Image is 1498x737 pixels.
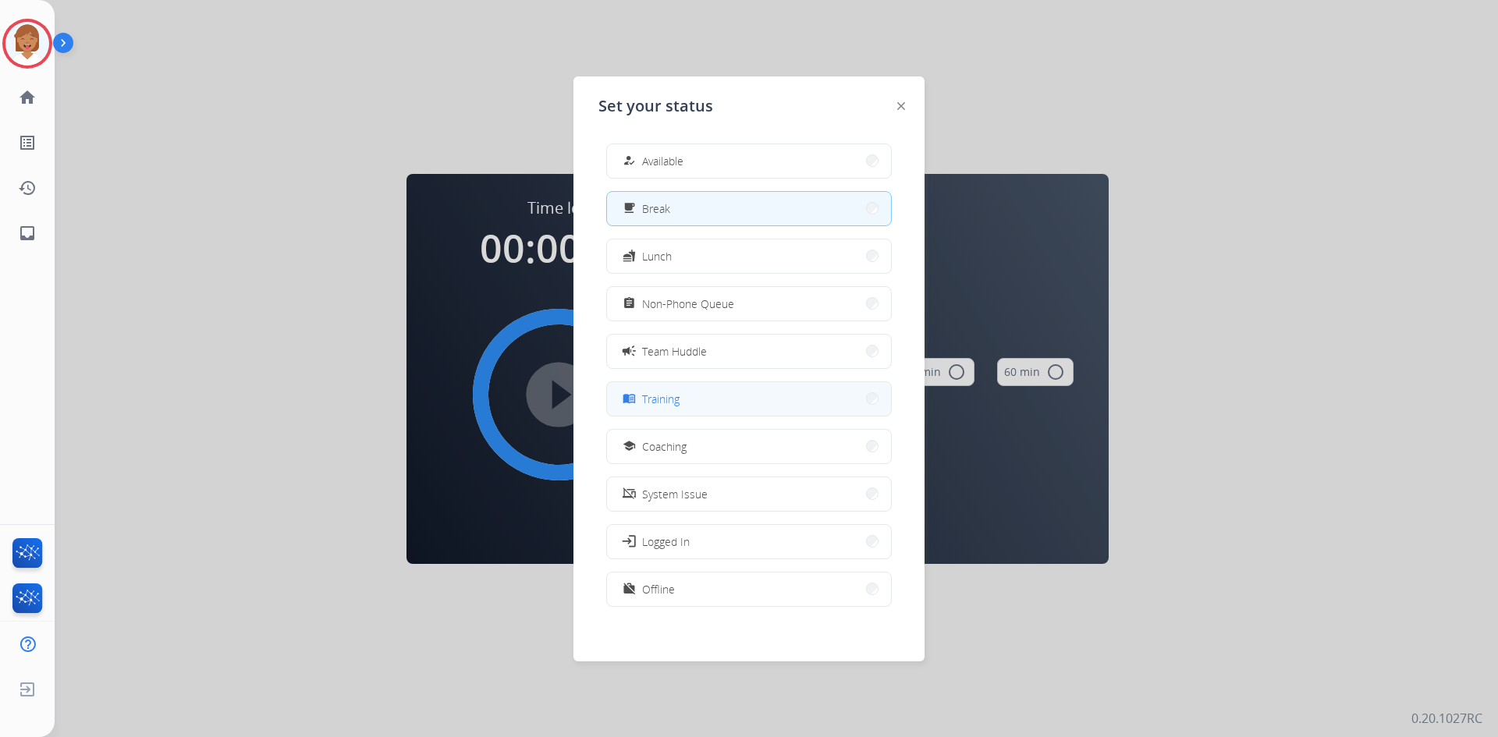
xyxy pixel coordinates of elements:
button: System Issue [607,477,891,511]
button: Break [607,192,891,225]
mat-icon: phonelink_off [623,487,636,501]
button: Offline [607,572,891,606]
mat-icon: free_breakfast [623,202,636,215]
mat-icon: history [18,179,37,197]
mat-icon: fastfood [623,250,636,263]
span: Non-Phone Queue [642,296,734,312]
button: Logged In [607,525,891,558]
span: Lunch [642,248,672,264]
mat-icon: assignment [623,297,636,310]
span: System Issue [642,486,708,502]
mat-icon: how_to_reg [623,154,636,168]
mat-icon: home [18,88,37,107]
mat-icon: school [623,440,636,453]
button: Coaching [607,430,891,463]
mat-icon: inbox [18,224,37,243]
button: Team Huddle [607,335,891,368]
span: Team Huddle [642,343,707,360]
span: Available [642,153,683,169]
img: close-button [897,102,905,110]
mat-icon: login [621,533,637,549]
button: Training [607,382,891,416]
span: Set your status [598,95,713,117]
span: Break [642,200,670,217]
mat-icon: campaign [621,343,637,359]
img: avatar [5,22,49,66]
mat-icon: list_alt [18,133,37,152]
span: Coaching [642,438,687,455]
mat-icon: work_off [623,583,636,596]
button: Non-Phone Queue [607,287,891,321]
p: 0.20.1027RC [1411,709,1482,728]
span: Offline [642,581,675,597]
span: Logged In [642,533,690,550]
button: Lunch [607,239,891,273]
button: Available [607,144,891,178]
span: Training [642,391,680,407]
mat-icon: menu_book [623,392,636,406]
